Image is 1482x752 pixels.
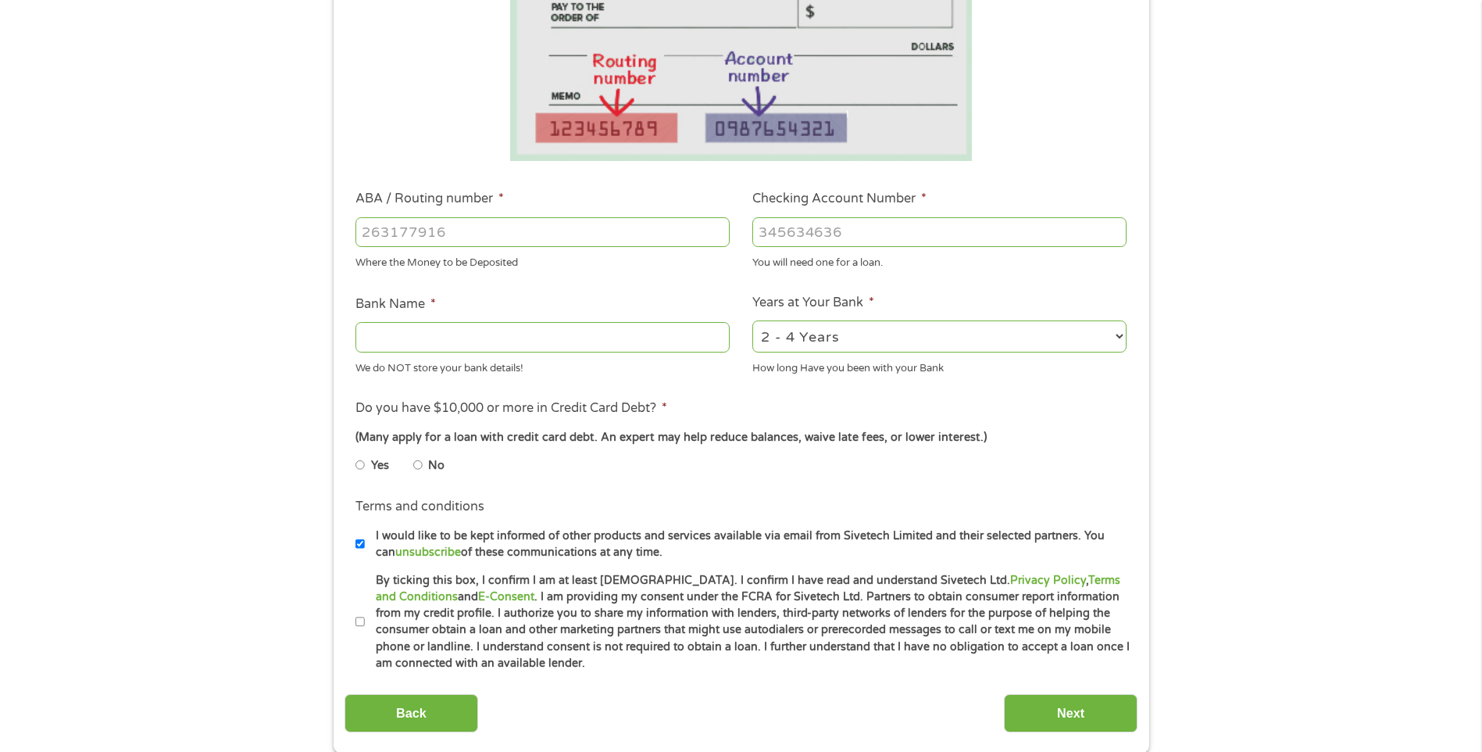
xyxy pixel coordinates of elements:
label: ABA / Routing number [355,191,504,207]
label: By ticking this box, I confirm I am at least [DEMOGRAPHIC_DATA]. I confirm I have read and unders... [365,572,1131,672]
a: Privacy Policy [1010,574,1086,587]
div: You will need one for a loan. [752,250,1127,271]
input: Back [345,694,478,732]
label: Do you have $10,000 or more in Credit Card Debt? [355,400,667,417]
div: (Many apply for a loan with credit card debt. An expert may help reduce balances, waive late fees... [355,429,1126,446]
div: Where the Money to be Deposited [355,250,730,271]
label: I would like to be kept informed of other products and services available via email from Sivetech... [365,528,1131,561]
label: Terms and conditions [355,499,484,515]
label: Years at Your Bank [752,295,874,311]
input: Next [1004,694,1137,732]
a: Terms and Conditions [376,574,1120,603]
a: E-Consent [478,590,534,603]
label: Bank Name [355,296,436,313]
label: No [428,457,445,474]
label: Checking Account Number [752,191,927,207]
label: Yes [371,457,389,474]
input: 263177916 [355,217,730,247]
a: unsubscribe [395,546,461,559]
input: 345634636 [752,217,1127,247]
div: How long Have you been with your Bank [752,355,1127,376]
div: We do NOT store your bank details! [355,355,730,376]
